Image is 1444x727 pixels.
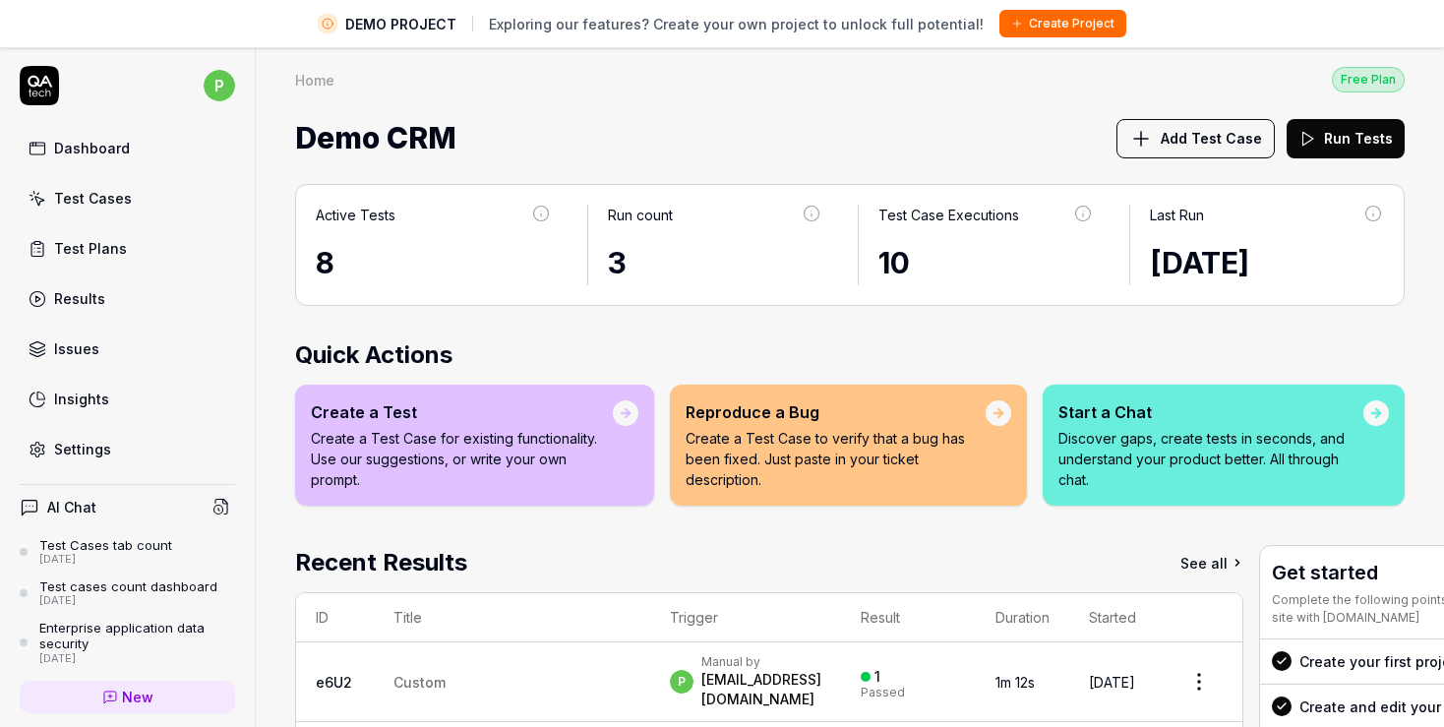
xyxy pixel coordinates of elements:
[20,430,235,468] a: Settings
[20,578,235,608] a: Test cases count dashboard[DATE]
[1161,128,1262,149] span: Add Test Case
[841,593,976,642] th: Result
[204,66,235,105] button: p
[20,179,235,217] a: Test Cases
[20,681,235,713] a: New
[1069,593,1156,642] th: Started
[650,593,841,642] th: Trigger
[122,687,153,707] span: New
[295,337,1405,373] h2: Quick Actions
[686,400,986,424] div: Reproduce a Bug
[20,279,235,318] a: Results
[316,205,395,225] div: Active Tests
[54,188,132,209] div: Test Cases
[54,238,127,259] div: Test Plans
[608,241,823,285] div: 3
[686,428,986,490] p: Create a Test Case to verify that a bug has been fixed. Just paste in your ticket description.
[1089,674,1135,691] time: [DATE]
[39,652,235,666] div: [DATE]
[976,593,1069,642] th: Duration
[1150,205,1204,225] div: Last Run
[1058,400,1363,424] div: Start a Chat
[39,578,217,594] div: Test cases count dashboard
[295,545,467,580] h2: Recent Results
[316,241,552,285] div: 8
[1287,119,1405,158] button: Run Tests
[1150,245,1249,280] time: [DATE]
[20,229,235,268] a: Test Plans
[1332,67,1405,92] div: Free Plan
[54,338,99,359] div: Issues
[316,674,352,691] a: e6U2
[20,380,235,418] a: Insights
[311,400,613,424] div: Create a Test
[296,593,374,642] th: ID
[701,654,821,670] div: Manual by
[1332,66,1405,92] button: Free Plan
[878,205,1019,225] div: Test Case Executions
[39,553,172,567] div: [DATE]
[54,389,109,409] div: Insights
[874,668,880,686] div: 1
[861,687,905,698] div: Passed
[204,70,235,101] span: p
[701,670,821,709] div: [EMAIL_ADDRESS][DOMAIN_NAME]
[54,138,130,158] div: Dashboard
[1058,428,1363,490] p: Discover gaps, create tests in seconds, and understand your product better. All through chat.
[1180,545,1243,580] a: See all
[20,620,235,665] a: Enterprise application data security[DATE]
[878,241,1094,285] div: 10
[39,620,235,652] div: Enterprise application data security
[995,674,1035,691] time: 1m 12s
[999,10,1126,37] button: Create Project
[608,205,673,225] div: Run count
[489,14,984,34] span: Exploring our features? Create your own project to unlock full potential!
[39,537,172,553] div: Test Cases tab count
[54,439,111,459] div: Settings
[311,428,613,490] p: Create a Test Case for existing functionality. Use our suggestions, or write your own prompt.
[39,594,217,608] div: [DATE]
[393,674,446,691] span: Custom
[374,593,650,642] th: Title
[295,70,334,90] div: Home
[1116,119,1275,158] button: Add Test Case
[20,330,235,368] a: Issues
[670,670,693,694] span: p
[20,129,235,167] a: Dashboard
[20,537,235,567] a: Test Cases tab count[DATE]
[47,497,96,517] h4: AI Chat
[295,112,456,164] span: Demo CRM
[54,288,105,309] div: Results
[345,14,456,34] span: DEMO PROJECT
